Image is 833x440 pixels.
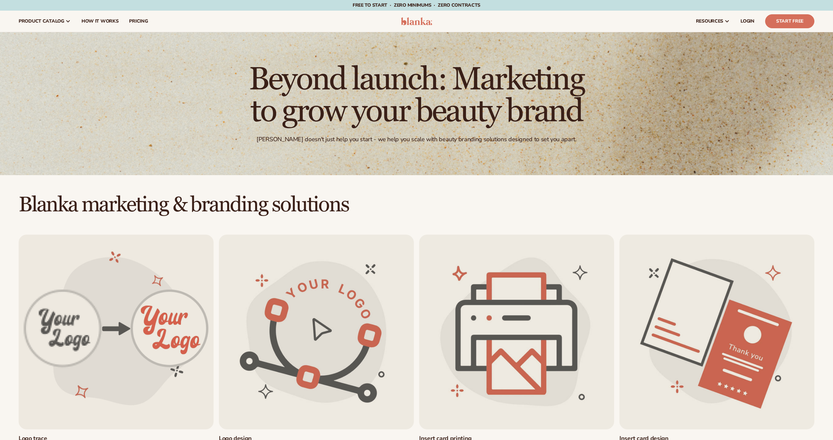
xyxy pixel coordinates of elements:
[13,11,76,32] a: product catalog
[735,11,760,32] a: LOGIN
[765,14,814,28] a: Start Free
[129,19,148,24] span: pricing
[696,19,723,24] span: resources
[19,19,64,24] span: product catalog
[76,11,124,32] a: How It Works
[691,11,735,32] a: resources
[82,19,119,24] span: How It Works
[353,2,480,8] span: Free to start · ZERO minimums · ZERO contracts
[256,136,576,143] div: [PERSON_NAME] doesn't just help you start - we help you scale with beauty branding solutions desi...
[234,64,599,128] h1: Beyond launch: Marketing to grow your beauty brand
[741,19,754,24] span: LOGIN
[401,17,432,25] img: logo
[124,11,153,32] a: pricing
